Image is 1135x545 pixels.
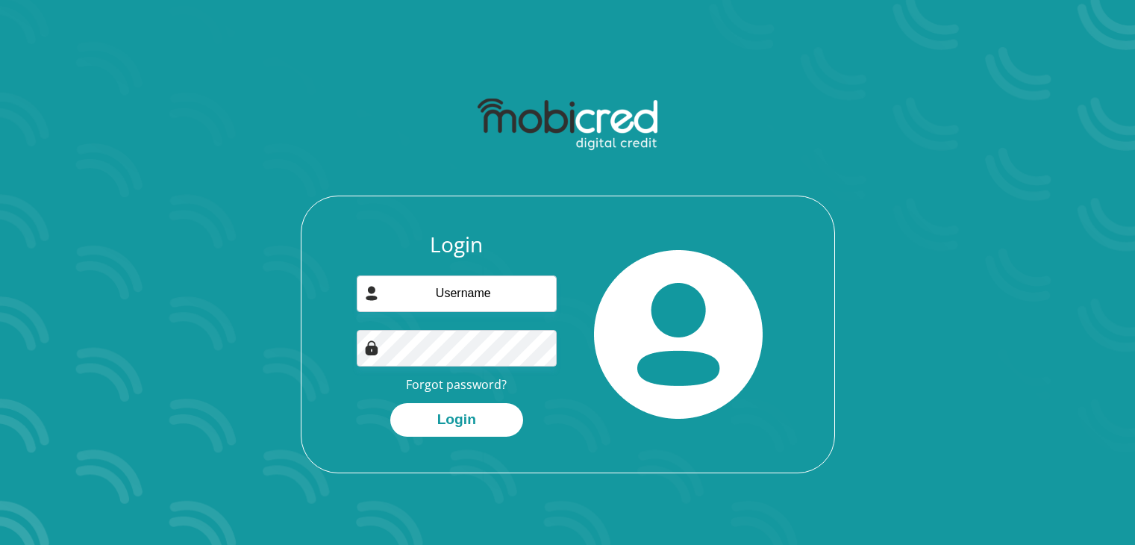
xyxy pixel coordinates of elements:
[406,376,507,393] a: Forgot password?
[364,286,379,301] img: user-icon image
[478,99,657,151] img: mobicred logo
[364,340,379,355] img: Image
[390,403,523,437] button: Login
[357,275,557,312] input: Username
[357,232,557,258] h3: Login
